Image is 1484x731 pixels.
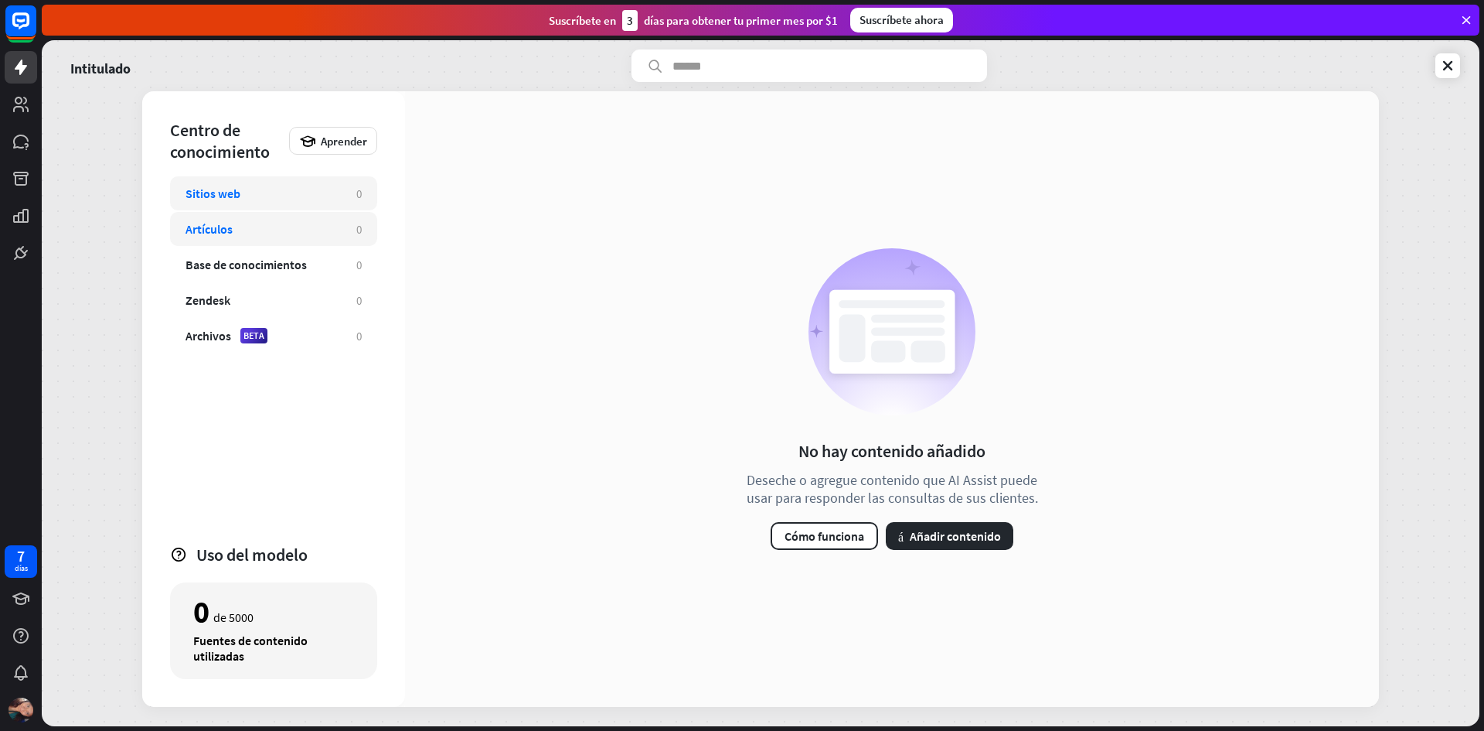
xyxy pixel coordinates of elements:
[356,222,362,237] font: 0
[785,528,864,544] font: Cómo funciona
[185,257,307,272] font: Base de conocimientos
[193,633,308,664] font: Fuentes de contenido utilizadas
[886,522,1013,550] button: másAñadir contenido
[356,293,362,308] font: 0
[185,186,240,201] font: Sitios web
[17,546,25,565] font: 7
[243,330,264,341] font: BETA
[5,545,37,578] a: 7 días
[747,471,1038,507] font: Deseche o agregue contenido que AI Assist puede usar para responder las consultas de sus clientes.
[859,12,944,27] font: Suscríbete ahora
[910,528,1001,544] font: Añadir contenido
[356,258,362,272] font: 0
[771,522,878,550] button: Cómo funciona
[185,221,233,237] font: Artículos
[185,328,231,343] font: Archivos
[898,530,904,542] font: más
[70,60,131,77] font: Intitulado
[185,292,230,308] font: Zendesk
[213,610,254,625] font: de 5000
[549,13,616,28] font: Suscríbete en
[196,544,308,565] font: Uso del modelo
[356,186,362,201] font: 0
[798,440,985,462] font: No hay contenido añadido
[193,593,209,631] font: 0
[170,119,270,162] font: Centro de conocimiento
[356,329,362,343] font: 0
[15,563,28,573] font: días
[644,13,838,28] font: días para obtener tu primer mes por $1
[70,50,131,82] a: Intitulado
[12,6,59,53] button: Abrir el widget de chat LiveChat
[627,13,633,28] font: 3
[321,134,367,149] font: Aprender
